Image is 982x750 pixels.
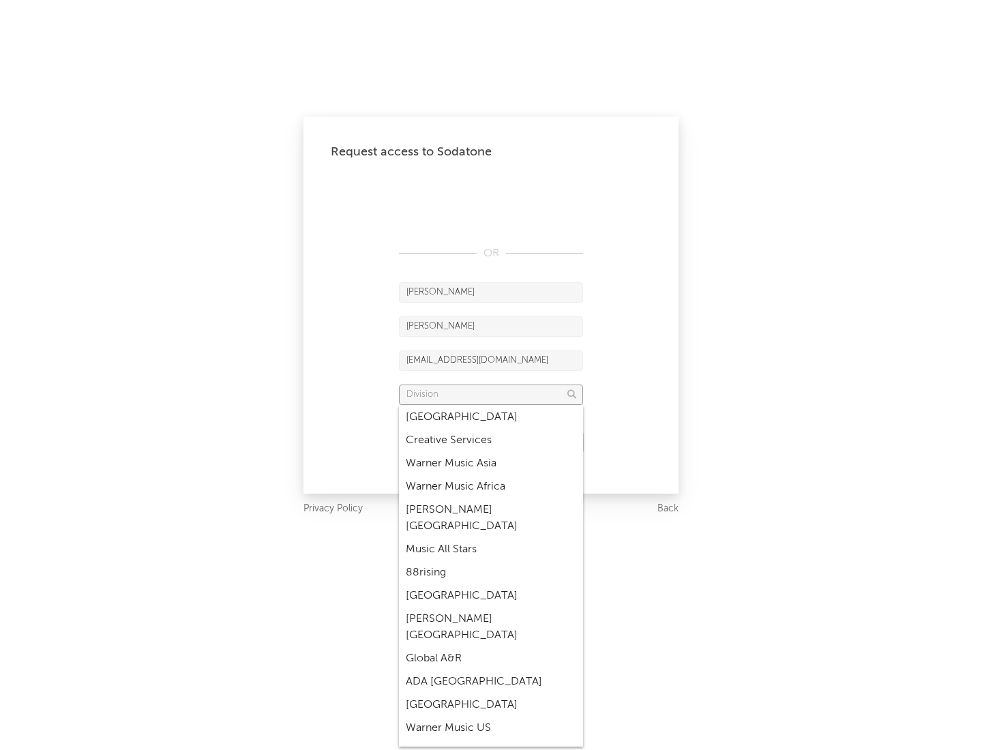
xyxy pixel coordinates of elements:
[399,452,583,475] div: Warner Music Asia
[399,717,583,740] div: Warner Music US
[399,498,583,538] div: [PERSON_NAME] [GEOGRAPHIC_DATA]
[399,538,583,561] div: Music All Stars
[399,385,583,405] input: Division
[399,475,583,498] div: Warner Music Africa
[399,406,583,429] div: [GEOGRAPHIC_DATA]
[657,500,679,517] a: Back
[331,144,651,160] div: Request access to Sodatone
[399,670,583,693] div: ADA [GEOGRAPHIC_DATA]
[399,561,583,584] div: 88rising
[399,647,583,670] div: Global A&R
[399,316,583,337] input: Last Name
[399,693,583,717] div: [GEOGRAPHIC_DATA]
[399,584,583,607] div: [GEOGRAPHIC_DATA]
[399,245,583,262] div: OR
[399,350,583,371] input: Email
[399,429,583,452] div: Creative Services
[399,607,583,647] div: [PERSON_NAME] [GEOGRAPHIC_DATA]
[303,500,363,517] a: Privacy Policy
[399,282,583,303] input: First Name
